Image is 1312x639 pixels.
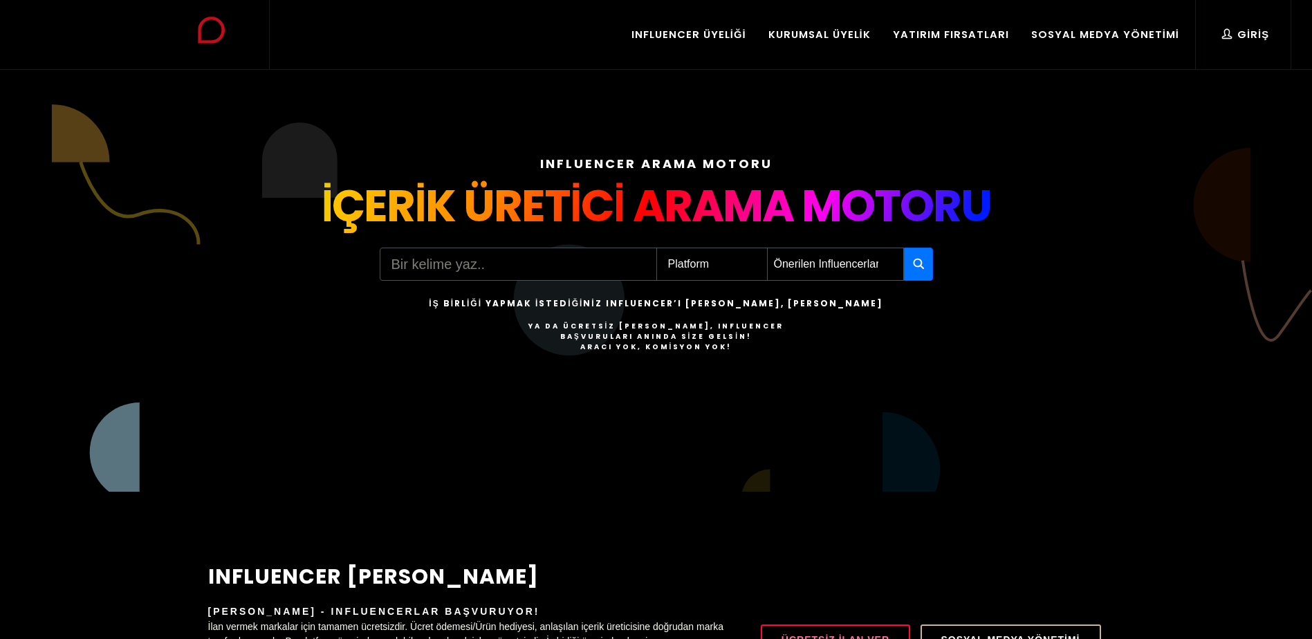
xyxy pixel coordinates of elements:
div: Sosyal Medya Yönetimi [1031,27,1179,42]
div: Influencer Üyeliği [631,27,746,42]
span: [PERSON_NAME] - Influencerlar Başvuruyor! [208,606,540,617]
strong: Aracı Yok, Komisyon Yok! [580,342,732,352]
div: Kurumsal Üyelik [768,27,871,42]
div: İÇERİK ÜRETİCİ ARAMA MOTORU [208,173,1105,239]
h4: Ya da Ücretsiz [PERSON_NAME], Influencer Başvuruları Anında Size Gelsin! [429,321,883,352]
input: Search [380,248,657,281]
h2: INFLUENCER [PERSON_NAME] [208,561,724,592]
div: Giriş [1222,27,1269,42]
h2: İş Birliği Yapmak İstediğiniz Influencer’ı [PERSON_NAME], [PERSON_NAME] [429,297,883,310]
div: Yatırım Fırsatları [893,27,1009,42]
h4: INFLUENCER ARAMA MOTORU [208,154,1105,173]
